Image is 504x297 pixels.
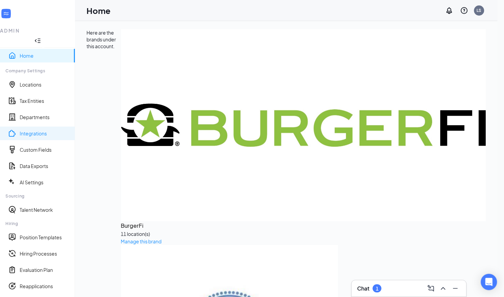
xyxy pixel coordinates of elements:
button: ComposeMessage [426,283,437,294]
a: Reapplications [20,283,70,290]
div: Hiring [5,221,69,226]
div: Open Intercom Messenger [481,274,497,290]
a: Position Templates [20,234,70,241]
svg: Minimize [451,284,460,293]
svg: Notifications [445,6,453,15]
a: Home [20,52,70,59]
div: 11 location(s) [121,230,486,238]
svg: WorkstreamLogo [3,10,9,17]
svg: ComposeMessage [427,284,435,293]
a: Data Exports [20,163,70,169]
a: Tax Entities [20,97,70,104]
a: Custom Fields [20,146,70,153]
svg: Collapse [34,37,41,44]
a: Talent Network [20,206,70,213]
button: Minimize [450,283,461,294]
a: Integrations [20,130,70,137]
a: Evaluation Plan [20,266,70,273]
h3: BurgerFi [121,221,486,230]
h3: Chat [357,285,369,292]
img: BurgerFi logo [121,29,486,221]
svg: ChevronUp [439,284,447,293]
div: Sourcing [5,193,69,199]
div: LS [477,7,482,13]
h1: Home [86,5,111,16]
a: Departments [20,114,70,120]
a: Manage this brand [121,238,162,244]
a: Hiring Processes [20,250,70,257]
button: ChevronUp [438,283,449,294]
div: Company Settings [5,68,69,74]
a: AI Settings [20,179,70,186]
div: 1 [376,286,379,292]
a: Locations [20,81,70,88]
svg: QuestionInfo [460,6,468,15]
